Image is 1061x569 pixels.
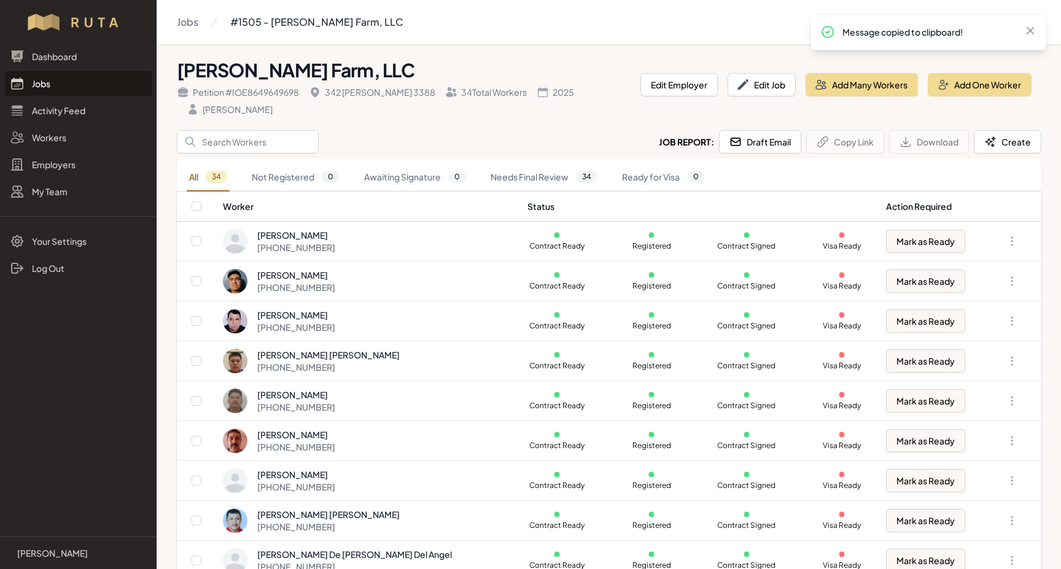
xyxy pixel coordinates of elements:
[806,73,918,96] button: Add Many Workers
[223,200,512,212] div: Worker
[527,481,586,490] p: Contract Ready
[717,281,776,291] p: Contract Signed
[812,241,871,251] p: Visa Ready
[717,521,776,530] p: Contract Signed
[5,152,152,177] a: Employers
[362,163,468,192] a: Awaiting Signature
[177,10,198,34] a: Jobs
[257,441,335,453] div: [PHONE_NUMBER]
[257,349,400,361] div: [PERSON_NAME] [PERSON_NAME]
[620,163,707,192] a: Ready for Visa
[812,321,871,331] p: Visa Ready
[249,163,342,192] a: Not Registered
[806,130,884,153] button: Copy Link
[717,401,776,411] p: Contract Signed
[717,361,776,371] p: Contract Signed
[622,361,681,371] p: Registered
[527,321,586,331] p: Contract Ready
[187,103,273,115] div: [PERSON_NAME]
[974,130,1041,153] button: Create
[640,73,718,96] button: Edit Employer
[527,241,586,251] p: Contract Ready
[177,10,403,34] nav: Breadcrumb
[886,509,965,532] button: Mark as Ready
[527,361,586,371] p: Contract Ready
[257,309,335,321] div: [PERSON_NAME]
[719,130,801,153] button: Draft Email
[622,521,681,530] p: Registered
[622,241,681,251] p: Registered
[257,321,335,333] div: [PHONE_NUMBER]
[622,321,681,331] p: Registered
[928,73,1032,96] button: Add One Worker
[622,281,681,291] p: Registered
[659,136,714,148] h2: Job Report:
[728,73,796,96] button: Edit Job
[257,361,400,373] div: [PHONE_NUMBER]
[622,481,681,490] p: Registered
[309,86,435,98] div: 342 [PERSON_NAME] 3388
[812,441,871,451] p: Visa Ready
[717,441,776,451] p: Contract Signed
[10,547,147,559] a: [PERSON_NAME]
[257,389,335,401] div: [PERSON_NAME]
[230,10,403,34] a: #1505 - [PERSON_NAME] Farm, LLC
[187,163,230,192] a: All
[5,71,152,96] a: Jobs
[257,241,335,254] div: [PHONE_NUMBER]
[886,429,965,452] button: Mark as Ready
[257,428,335,441] div: [PERSON_NAME]
[886,389,965,412] button: Mark as Ready
[879,192,987,222] th: Action Required
[622,401,681,411] p: Registered
[5,44,152,69] a: Dashboard
[886,269,965,293] button: Mark as Ready
[889,130,969,153] button: Download
[257,548,452,560] div: [PERSON_NAME] De [PERSON_NAME] Del Angel
[445,86,527,98] div: 34 Total Workers
[257,401,335,413] div: [PHONE_NUMBER]
[177,59,631,81] h1: [PERSON_NAME] Farm, LLC
[886,309,965,333] button: Mark as Ready
[177,86,299,98] div: Petition # IOE8649649698
[527,401,586,411] p: Contract Ready
[520,192,879,222] th: Status
[812,521,871,530] p: Visa Ready
[812,361,871,371] p: Visa Ready
[488,163,600,192] a: Needs Final Review
[537,86,574,98] div: 2025
[527,441,586,451] p: Contract Ready
[206,171,227,183] span: 34
[257,481,335,493] div: [PHONE_NUMBER]
[5,98,152,123] a: Activity Feed
[322,171,340,183] span: 0
[717,241,776,251] p: Contract Signed
[842,26,1014,38] p: Message copied to clipboard!
[257,521,400,533] div: [PHONE_NUMBER]
[5,125,152,150] a: Workers
[448,171,466,183] span: 0
[886,469,965,492] button: Mark as Ready
[812,401,871,411] p: Visa Ready
[812,281,871,291] p: Visa Ready
[886,230,965,253] button: Mark as Ready
[687,171,705,183] span: 0
[257,229,335,241] div: [PERSON_NAME]
[622,441,681,451] p: Registered
[17,547,88,559] p: [PERSON_NAME]
[257,468,335,481] div: [PERSON_NAME]
[527,521,586,530] p: Contract Ready
[717,321,776,331] p: Contract Signed
[257,281,335,293] div: [PHONE_NUMBER]
[886,349,965,373] button: Mark as Ready
[812,481,871,490] p: Visa Ready
[576,171,597,183] span: 34
[5,179,152,204] a: My Team
[5,256,152,281] a: Log Out
[177,130,319,153] input: Search Workers
[5,229,152,254] a: Your Settings
[26,12,131,32] img: Workflow
[257,269,335,281] div: [PERSON_NAME]
[527,281,586,291] p: Contract Ready
[717,481,776,490] p: Contract Signed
